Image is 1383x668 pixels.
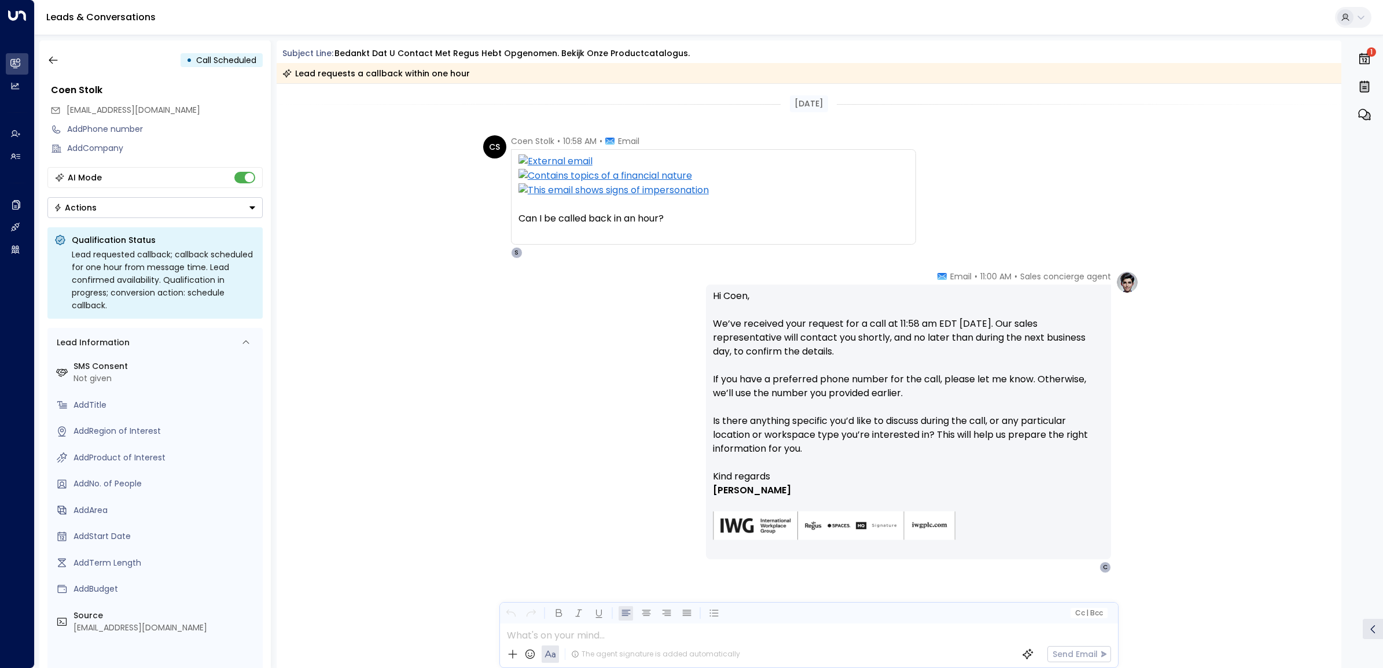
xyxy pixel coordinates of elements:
div: Button group with a nested menu [47,197,263,218]
div: Not given [73,372,258,385]
span: Email [950,271,972,282]
span: 11:00 AM [980,271,1011,282]
div: Bedankt dat u contact met Regus hebt opgenomen. Bekijk onze productcatalogus. [334,47,690,60]
span: • [974,271,977,282]
span: • [599,135,602,147]
div: Coen Stolk [51,83,263,97]
img: This email shows signs of impersonation [518,183,908,198]
span: stolk.coenjc@gmail.com [67,104,200,116]
img: profile-logo.png [1116,271,1139,294]
div: Actions [54,202,97,213]
div: Lead Information [53,337,130,349]
img: AIorK4zU2Kz5WUNqa9ifSKC9jFH1hjwenjvh85X70KBOPduETvkeZu4OqG8oPuqbwvp3xfXcMQJCRtwYb-SG [713,511,956,541]
p: Qualification Status [72,234,256,246]
span: [EMAIL_ADDRESS][DOMAIN_NAME] [67,104,200,116]
button: Redo [524,606,538,621]
img: External email [518,154,908,169]
span: Coen Stolk [511,135,554,147]
span: | [1086,609,1088,617]
div: AddTitle [73,399,258,411]
div: AddStart Date [73,530,258,542]
div: CS [483,135,506,158]
div: AddCompany [67,142,263,154]
div: AI Mode [68,172,102,183]
div: [EMAIL_ADDRESS][DOMAIN_NAME] [73,622,258,634]
div: AddPhone number [67,123,263,135]
span: Sales concierge agent [1020,271,1111,282]
span: 1 [1367,47,1376,57]
div: AddRegion of Interest [73,425,258,437]
a: Leads & Conversations [46,10,156,24]
span: Email [618,135,639,147]
button: Undo [503,606,518,621]
div: • [186,50,192,71]
div: AddProduct of Interest [73,452,258,464]
div: AddTerm Length [73,557,258,569]
button: Actions [47,197,263,218]
div: The agent signature is added automatically [571,649,740,659]
div: Can I be called back in an hour? [518,212,908,226]
div: Signature [713,470,1104,555]
button: Cc|Bcc [1070,608,1107,619]
div: C [1099,562,1111,573]
label: Source [73,610,258,622]
div: AddBudget [73,583,258,595]
span: [PERSON_NAME] [713,484,791,497]
span: • [1014,271,1017,282]
button: 1 [1355,46,1374,72]
span: • [557,135,560,147]
div: Lead requests a callback within one hour [282,68,470,79]
p: Hi Coen, We’ve received your request for a call at 11:58 am EDT [DATE]. Our sales representative ... [713,289,1104,470]
span: Call Scheduled [196,54,256,66]
div: S [511,247,523,259]
span: Subject Line: [282,47,333,59]
span: Cc Bcc [1075,609,1102,617]
span: 10:58 AM [563,135,597,147]
div: Lead requested callback; callback scheduled for one hour from message time. Lead confirmed availa... [72,248,256,312]
div: AddArea [73,504,258,516]
div: [DATE] [790,95,828,112]
label: SMS Consent [73,360,258,372]
div: AddNo. of People [73,478,258,490]
span: Kind regards [713,470,770,484]
img: Contains topics of a financial nature [518,169,908,183]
